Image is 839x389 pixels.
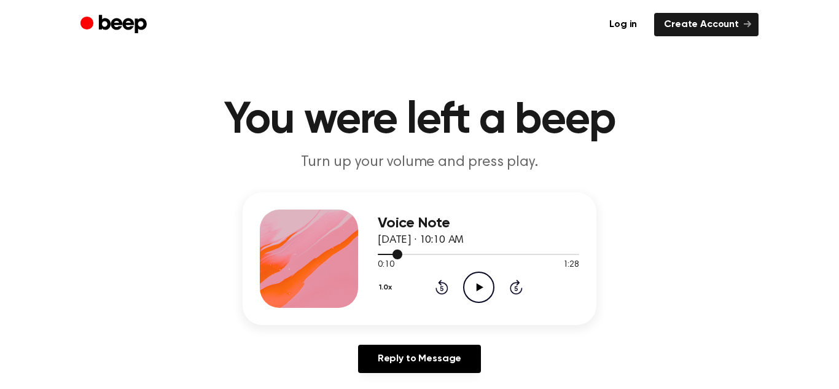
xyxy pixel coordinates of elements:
p: Turn up your volume and press play. [184,152,655,173]
a: Beep [80,13,150,37]
h3: Voice Note [378,215,579,232]
span: 0:10 [378,259,394,272]
a: Log in [599,13,647,36]
a: Create Account [654,13,759,36]
span: [DATE] · 10:10 AM [378,235,464,246]
span: 1:28 [563,259,579,272]
a: Reply to Message [358,345,481,373]
h1: You were left a beep [105,98,734,143]
button: 1.0x [378,277,397,298]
